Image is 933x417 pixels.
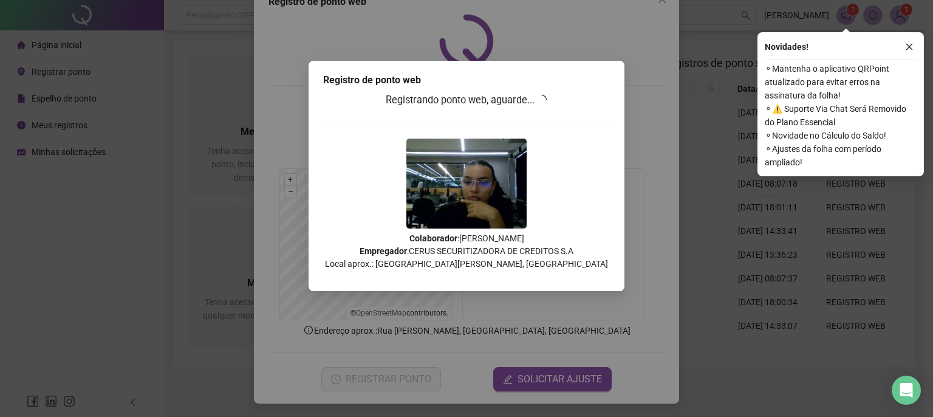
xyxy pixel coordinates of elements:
span: close [905,43,914,51]
span: ⚬ Ajustes da folha com período ampliado! [765,142,917,169]
div: Open Intercom Messenger [892,376,921,405]
strong: Empregador [360,246,407,256]
span: ⚬ ⚠️ Suporte Via Chat Será Removido do Plano Essencial [765,102,917,129]
span: Novidades ! [765,40,808,53]
span: ⚬ Mantenha o aplicativo QRPoint atualizado para evitar erros na assinatura da folha! [765,62,917,102]
span: ⚬ Novidade no Cálculo do Saldo! [765,129,917,142]
div: Registro de ponto web [323,73,610,88]
h3: Registrando ponto web, aguarde... [323,92,610,108]
strong: Colaborador [409,233,457,243]
img: Z [406,139,527,229]
p: : [PERSON_NAME] : CERUS SECURITIZADORA DE CREDITOS S.A Local aprox.: [GEOGRAPHIC_DATA][PERSON_NAM... [323,232,610,271]
span: loading [537,95,547,105]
